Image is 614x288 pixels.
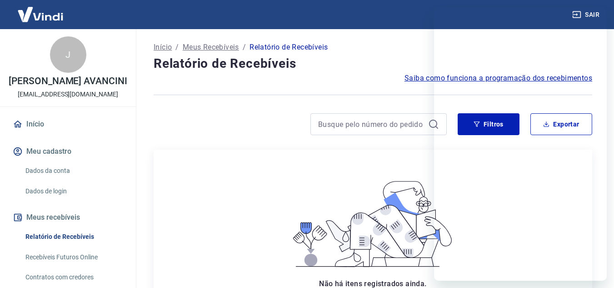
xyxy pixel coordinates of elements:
[9,76,127,86] p: [PERSON_NAME] AVANCINI
[50,36,86,73] div: J
[11,207,125,227] button: Meus recebíveis
[11,141,125,162] button: Meu cadastro
[154,55,592,73] h4: Relatório de Recebíveis
[175,42,179,53] p: /
[11,114,125,134] a: Início
[22,162,125,180] a: Dados da conta
[11,0,70,28] img: Vindi
[250,42,328,53] p: Relatório de Recebíveis
[570,6,603,23] button: Sair
[319,279,426,288] span: Não há itens registrados ainda.
[22,268,125,287] a: Contratos com credores
[434,7,607,281] iframe: Janela de mensagens
[18,90,118,99] p: [EMAIL_ADDRESS][DOMAIN_NAME]
[318,117,424,131] input: Busque pelo número do pedido
[243,42,246,53] p: /
[183,42,239,53] a: Meus Recebíveis
[22,182,125,201] a: Dados de login
[22,248,125,267] a: Recebíveis Futuros Online
[154,42,172,53] a: Início
[22,227,125,246] a: Relatório de Recebíveis
[404,73,592,84] a: Saiba como funciona a programação dos recebimentos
